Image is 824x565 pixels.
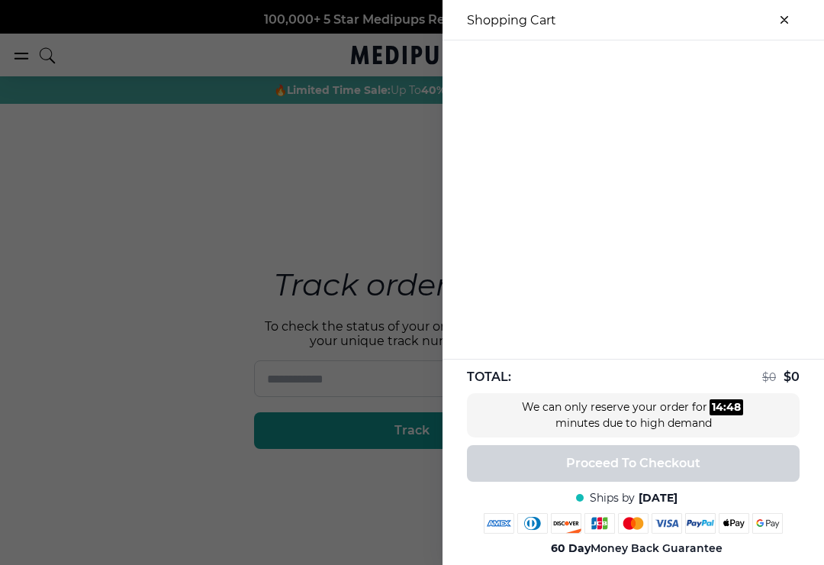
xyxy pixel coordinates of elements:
[551,513,581,534] img: discover
[551,541,591,555] strong: 60 Day
[484,513,514,534] img: amex
[685,513,716,534] img: paypal
[719,513,749,534] img: apple
[551,541,723,556] span: Money Back Guarantee
[584,513,615,534] img: jcb
[752,513,783,534] img: google
[590,491,635,505] span: Ships by
[467,369,511,386] span: TOTAL:
[769,5,800,35] button: close-cart
[762,370,776,384] span: $ 0
[652,513,682,534] img: visa
[618,513,649,534] img: mastercard
[519,399,748,431] div: We can only reserve your order for minutes due to high demand
[639,491,678,505] span: [DATE]
[710,399,743,415] div: :
[467,13,556,27] h3: Shopping Cart
[726,399,741,415] div: 48
[712,399,723,415] div: 14
[784,370,800,384] span: $ 0
[517,513,548,534] img: diners-club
